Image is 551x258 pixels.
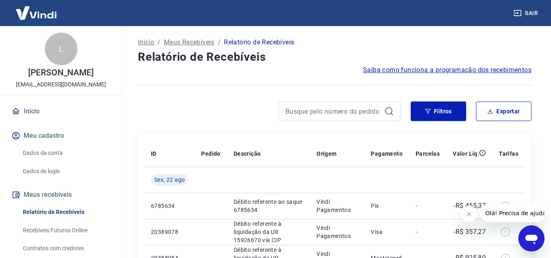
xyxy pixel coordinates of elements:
p: Débito referente ao saque 6785634 [234,198,303,214]
p: 6785634 [151,202,188,210]
p: -R$ 357,27 [454,227,486,237]
p: Descrição [234,150,261,158]
img: Vindi [10,0,63,25]
a: Meus Recebíveis [164,37,215,47]
p: Valor Líq. [453,150,479,158]
a: Dados da conta [20,145,112,161]
p: Parcelas [416,150,440,158]
p: 20389078 [151,228,188,236]
button: Filtros [411,101,466,121]
iframe: Fechar mensagem [461,206,477,222]
p: Pedido [201,150,220,158]
p: Pagamento [371,150,403,158]
p: ID [151,150,157,158]
div: L [45,33,77,65]
a: Saiba como funciona a programação dos recebimentos [363,65,531,75]
a: Recebíveis Futuros Online [20,222,112,239]
a: Início [138,37,154,47]
a: Dados de login [20,163,112,180]
button: Meus recebíveis [10,186,112,204]
span: Olá! Precisa de ajuda? [5,6,69,12]
iframe: Botão para abrir a janela de mensagens [518,225,544,251]
p: - [416,228,440,236]
iframe: Mensagem da empresa [480,204,544,222]
input: Busque pelo número do pedido [285,105,381,117]
a: Contratos com credores [20,240,112,257]
span: Sex, 22 ago [154,176,185,184]
h4: Relatório de Recebíveis [138,49,531,65]
p: Origem [316,150,336,158]
p: - [416,202,440,210]
p: / [218,37,221,47]
p: Visa [371,228,403,236]
p: Vindi Pagamentos [316,224,358,240]
p: [PERSON_NAME] [28,68,93,77]
p: Tarifas [499,150,518,158]
p: Relatório de Recebíveis [224,37,294,47]
p: -R$ 455,37 [454,201,486,211]
button: Exportar [476,101,531,121]
p: / [157,37,160,47]
p: Vindi Pagamentos [316,198,358,214]
button: Meu cadastro [10,127,112,145]
p: [EMAIL_ADDRESS][DOMAIN_NAME] [16,80,106,89]
p: Pix [371,202,403,210]
button: Sair [512,6,541,21]
a: Início [10,102,112,120]
a: Relatório de Recebíveis [20,204,112,221]
p: Débito referente à liquidação da UR 15926670 via CIP [234,220,303,244]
